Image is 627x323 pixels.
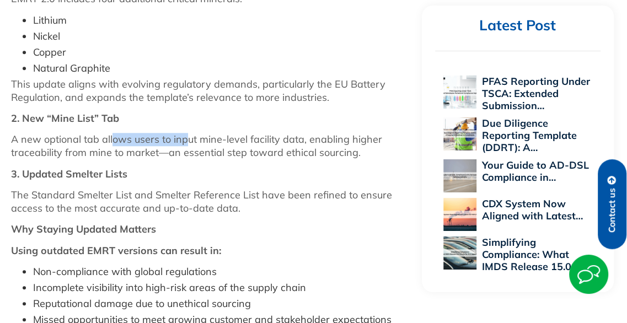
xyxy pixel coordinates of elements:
[482,117,577,154] a: Due Diligence Reporting Template (DDRT): A…
[435,17,601,35] h2: Latest Post
[11,112,119,125] strong: 2. New “Mine List” Tab
[443,198,476,231] img: CDX System Now Aligned with Latest EU POPs Rules
[569,255,608,294] img: Start Chat
[33,265,411,278] li: Non-compliance with global regulations
[33,297,411,310] li: Reputational damage due to unethical sourcing
[11,78,411,104] p: This update aligns with evolving regulatory demands, particularly the EU Battery Regulation, and ...
[11,223,156,235] strong: Why Staying Updated Matters
[482,197,583,222] a: CDX System Now Aligned with Latest…
[443,159,476,192] img: Your Guide to AD-DSL Compliance in the Aerospace and Defense Industry
[443,117,476,150] img: Due Diligence Reporting Template (DDRT): A Supplier’s Roadmap to Compliance
[11,189,411,215] p: The Standard Smelter List and Smelter Reference List have been refined to ensure access to the mo...
[11,244,221,257] strong: Using outdated EMRT versions can result in:
[33,46,411,59] li: Copper
[11,168,127,180] strong: 3. Updated Smelter Lists
[482,75,590,112] a: PFAS Reporting Under TSCA: Extended Submission…
[33,14,411,27] li: Lithium
[11,133,411,159] p: A new optional tab allows users to input mine-level facility data, enabling higher traceability f...
[598,159,626,249] a: Contact us
[443,236,476,270] img: Simplifying Compliance: What IMDS Release 15.0 Means for PCF Reporting
[33,30,411,43] li: Nickel
[482,236,578,273] a: Simplifying Compliance: What IMDS Release 15.0…
[482,159,589,184] a: Your Guide to AD-DSL Compliance in…
[607,188,617,233] span: Contact us
[33,62,411,75] li: Natural Graphite
[443,76,476,109] img: PFAS Reporting Under TSCA: Extended Submission Period and Compliance Implications
[33,281,411,294] li: Incomplete visibility into high-risk areas of the supply chain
